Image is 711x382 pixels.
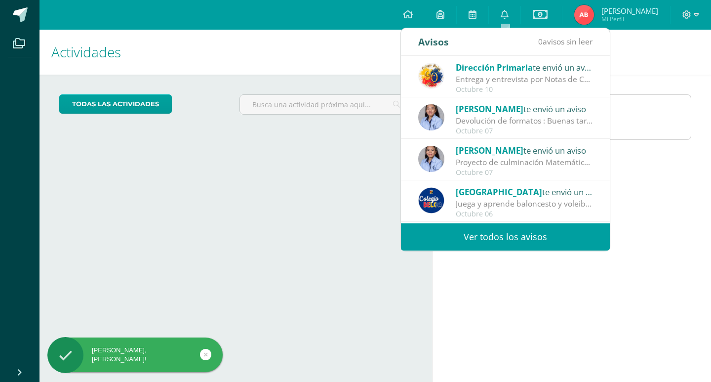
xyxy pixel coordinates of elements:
[456,127,593,135] div: Octubre 07
[51,30,420,75] h1: Actividades
[456,61,593,74] div: te envió un aviso
[456,186,542,198] span: [GEOGRAPHIC_DATA]
[456,198,593,210] div: Juega y aprende baloncesto y voleibol: ¡Participa en nuestro Curso de Vacaciones! Costo: Q300.00 ...
[601,15,658,23] span: Mi Perfil
[456,144,593,157] div: te envió un aviso
[240,95,411,114] input: Busca una actividad próxima aquí...
[456,157,593,168] div: Proyecto de culminación Matemática : Leer con atención el siguiente post, se trabajar en 2 dias p...
[456,185,593,198] div: te envió un aviso
[456,62,533,73] span: Dirección Primaria
[538,36,592,47] span: avisos sin leer
[456,115,593,127] div: Devolución de formatos : Buenas tardes queridos padres, hoy los chicos llevarán falder de Artes P...
[59,94,172,114] a: todas las Actividades
[418,187,444,213] img: 919ad801bb7643f6f997765cf4083301.png
[456,102,593,115] div: te envió un aviso
[47,346,223,364] div: [PERSON_NAME], [PERSON_NAME]!
[401,223,610,251] a: Ver todos los avisos
[456,103,523,115] span: [PERSON_NAME]
[456,169,593,177] div: Octubre 07
[456,74,593,85] div: Entrega y entrevista por Notas de Cuarta Unidad: Estimados Padres de Familia: Reciban un cordial ...
[418,104,444,130] img: cd70970ff989681eb4d9716f04c67d2c.png
[538,36,543,47] span: 0
[418,28,449,55] div: Avisos
[456,210,593,218] div: Octubre 06
[574,5,594,25] img: fb91847b5dc189ef280973811f68182c.png
[418,63,444,89] img: 050f0ca4ac5c94d5388e1bdfdf02b0f1.png
[456,145,523,156] span: [PERSON_NAME]
[456,85,593,94] div: Octubre 10
[418,146,444,172] img: cd70970ff989681eb4d9716f04c67d2c.png
[601,6,658,16] span: [PERSON_NAME]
